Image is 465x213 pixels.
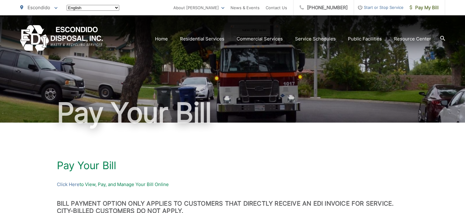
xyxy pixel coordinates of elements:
[410,4,439,11] span: Pay My Bill
[173,4,224,11] a: About [PERSON_NAME]
[231,4,260,11] a: News & Events
[155,35,168,43] a: Home
[28,5,50,10] span: Escondido
[57,181,408,188] p: to View, Pay, and Manage Your Bill Online
[180,35,224,43] a: Residential Services
[266,4,287,11] a: Contact Us
[20,97,445,128] h1: Pay Your Bill
[295,35,336,43] a: Service Schedules
[237,35,283,43] a: Commercial Services
[348,35,382,43] a: Public Facilities
[57,181,79,188] a: Click Here
[20,25,103,52] a: EDCD logo. Return to the homepage.
[67,5,119,11] select: Select a language
[57,159,408,172] h1: Pay Your Bill
[394,35,431,43] a: Resource Center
